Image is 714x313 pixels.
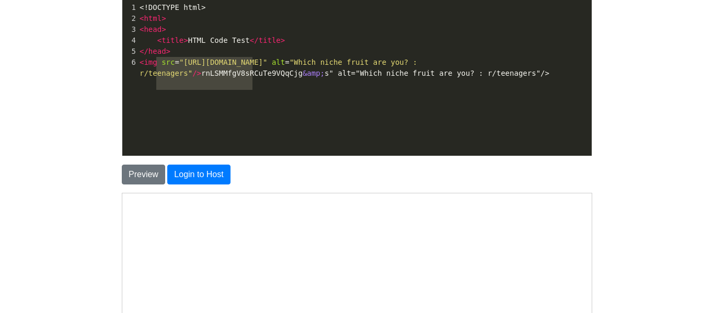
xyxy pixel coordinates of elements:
span: src [162,58,175,66]
button: Login to Host [167,165,230,184]
span: head [144,25,162,33]
span: < [140,58,144,66]
div: 5 [122,46,137,57]
span: </ [140,47,148,55]
span: > [183,36,188,44]
span: title [162,36,183,44]
div: 1 [122,2,137,13]
span: HTML Code Test [140,36,285,44]
span: > [166,47,170,55]
div: 2 [122,13,137,24]
span: img [144,58,157,66]
div: 3 [122,24,137,35]
div: 4 [122,35,137,46]
span: alt [272,58,285,66]
span: </ [250,36,259,44]
button: Preview [122,165,165,184]
span: < [157,36,162,44]
span: head [148,47,166,55]
span: html [144,14,162,22]
span: > [281,36,285,44]
span: "[URL][DOMAIN_NAME]" [179,58,268,66]
span: < [140,25,144,33]
span: > [162,14,166,22]
span: title [259,36,281,44]
span: &amp; [303,69,325,77]
span: /> [192,69,201,77]
span: = = rnLSMMfgV8sRCuTe9VQqCjg s" alt="Which niche fruit are you? : r/teenagers"/> [140,58,549,77]
span: < [140,14,144,22]
span: <!DOCTYPE html> [140,3,205,11]
span: > [162,25,166,33]
div: 6 [122,57,137,68]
